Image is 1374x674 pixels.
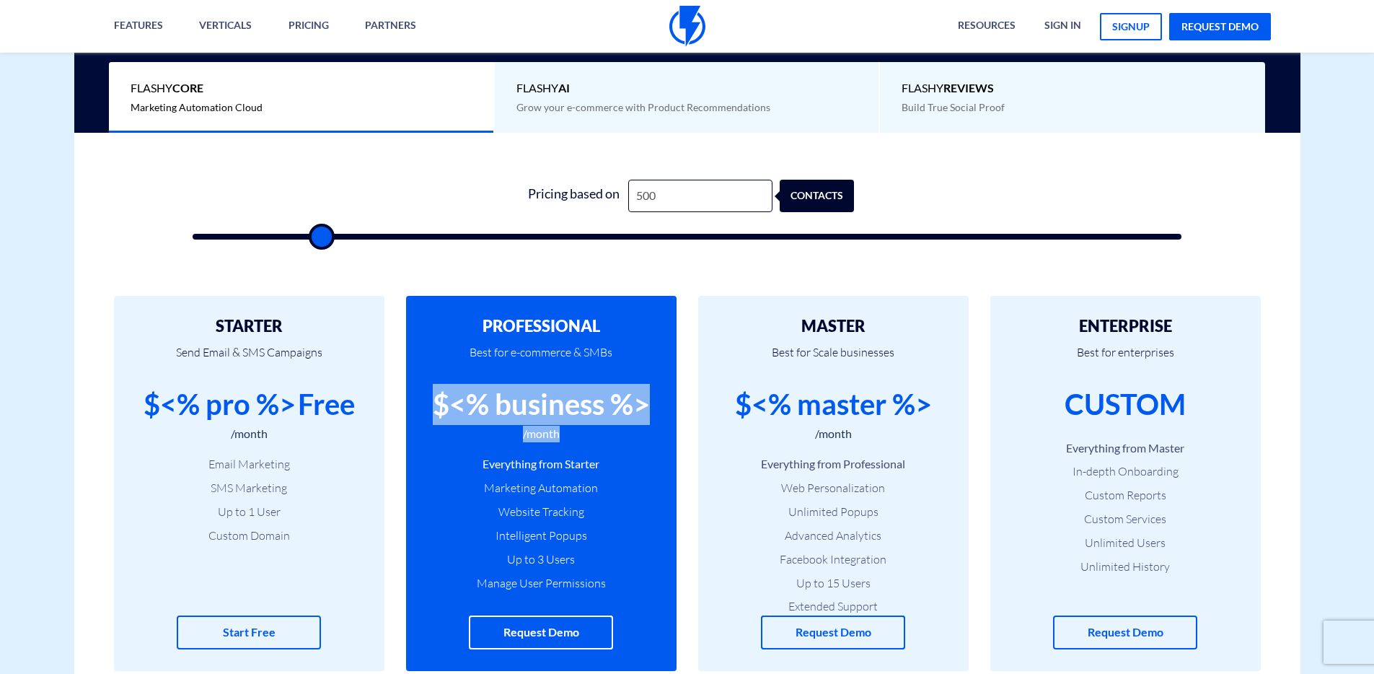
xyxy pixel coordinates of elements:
[516,101,770,113] span: Grow your e-commerce with Product Recommendations
[761,616,905,649] a: Request Demo
[131,80,472,97] span: Flashy
[902,101,1005,113] span: Build True Social Proof
[131,101,263,113] span: Marketing Automation Cloud
[136,504,363,520] li: Up to 1 User
[136,528,363,544] li: Custom Domain
[428,456,655,473] li: Everything from Starter
[815,426,852,442] div: /month
[1169,13,1271,40] a: request demo
[720,456,947,473] li: Everything from Professional
[231,426,268,442] div: /month
[720,528,947,544] li: Advanced Analytics
[1012,559,1239,575] li: Unlimited History
[1053,616,1197,649] a: Request Demo
[428,528,655,544] li: Intelligent Popups
[720,480,947,496] li: Web Personalization
[1012,335,1239,384] p: Best for enterprises
[720,598,947,615] li: Extended Support
[516,80,858,97] span: Flashy
[902,80,1243,97] span: Flashy
[720,318,947,335] h2: MASTER
[1012,440,1239,457] li: Everything from Master
[428,575,655,592] li: Manage User Permissions
[1065,384,1186,425] div: CUSTOM
[720,504,947,520] li: Unlimited Popups
[1012,535,1239,551] li: Unlimited Users
[136,480,363,496] li: SMS Marketing
[1100,13,1162,40] a: signup
[1012,318,1239,335] h2: ENTERPRISE
[1012,487,1239,504] li: Custom Reports
[428,335,655,384] p: Best for e-commerce & SMBs
[428,551,655,568] li: Up to 3 Users
[144,384,296,425] div: $<% pro %>
[720,575,947,592] li: Up to 15 Users
[469,616,613,649] a: Request Demo
[433,384,650,425] div: $<% business %>
[558,81,570,95] b: AI
[1012,511,1239,528] li: Custom Services
[735,384,932,425] div: $<% master %>
[523,426,560,442] div: /month
[136,335,363,384] p: Send Email & SMS Campaigns
[520,180,628,212] div: Pricing based on
[720,335,947,384] p: Best for Scale businesses
[1012,463,1239,480] li: In-depth Onboarding
[720,551,947,568] li: Facebook Integration
[428,318,655,335] h2: PROFESSIONAL
[943,81,994,95] b: REVIEWS
[428,504,655,520] li: Website Tracking
[428,480,655,496] li: Marketing Automation
[177,616,321,649] a: Start Free
[298,384,355,425] div: Free
[136,456,363,473] li: Email Marketing
[788,180,863,212] div: contacts
[172,81,203,95] b: Core
[136,318,363,335] h2: STARTER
